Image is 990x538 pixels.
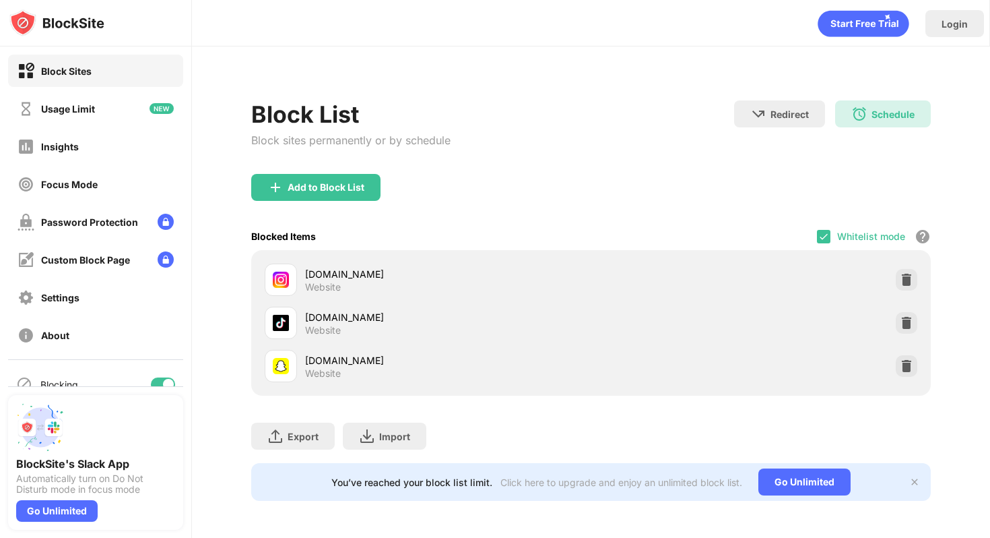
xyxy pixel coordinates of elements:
[251,133,451,147] div: Block sites permanently or by schedule
[500,477,742,488] div: Click here to upgrade and enjoy an unlimited block list.
[770,109,809,120] div: Redirect
[18,63,34,80] img: block-on.svg
[41,292,79,303] div: Settings
[18,214,34,231] img: password-protection-off.svg
[379,431,410,442] div: Import
[158,251,174,268] img: lock-menu.svg
[41,216,138,228] div: Password Protection
[16,376,32,392] img: blocking-icon.svg
[16,473,175,495] div: Automatically turn on Do Not Disturb mode in focus mode
[18,100,34,117] img: time-usage-off.svg
[305,267,591,281] div: [DOMAIN_NAME]
[41,141,79,152] div: Insights
[41,65,92,77] div: Block Sites
[837,231,905,242] div: Whitelist mode
[818,10,909,37] div: animation
[818,231,829,242] img: check.svg
[909,477,920,487] img: x-button.svg
[758,469,851,496] div: Go Unlimited
[18,251,34,268] img: customize-block-page-off.svg
[942,18,968,30] div: Login
[288,182,364,193] div: Add to Block List
[16,457,175,471] div: BlockSite's Slack App
[288,431,319,442] div: Export
[305,281,341,293] div: Website
[18,138,34,155] img: insights-off.svg
[305,324,341,336] div: Website
[251,231,316,242] div: Blocked Items
[18,176,34,193] img: focus-off.svg
[16,403,65,452] img: push-slack.svg
[331,477,492,488] div: You’ve reached your block list limit.
[41,103,95,115] div: Usage Limit
[273,358,289,374] img: favicons
[41,330,69,341] div: About
[41,254,130,266] div: Custom Block Page
[871,109,915,120] div: Schedule
[305,367,341,380] div: Website
[305,310,591,324] div: [DOMAIN_NAME]
[150,103,174,114] img: new-icon.svg
[305,353,591,367] div: [DOMAIN_NAME]
[251,100,451,128] div: Block List
[16,500,98,522] div: Go Unlimited
[273,272,289,288] img: favicons
[18,327,34,344] img: about-off.svg
[18,289,34,306] img: settings-off.svg
[9,9,104,36] img: logo-blocksite.svg
[41,179,98,190] div: Focus Mode
[40,379,78,390] div: Blocking
[158,214,174,230] img: lock-menu.svg
[273,315,289,331] img: favicons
